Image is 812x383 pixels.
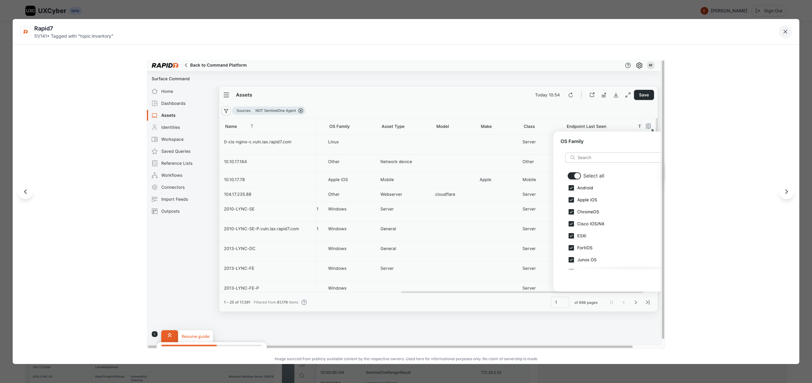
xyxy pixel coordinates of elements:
[34,24,114,33] div: Rapid7
[21,27,30,36] img: Rapid7 logo
[34,33,114,39] div: 51 / 141 • Tagged with " topic:inventory "
[15,356,797,361] p: Image sourced from publicly available content by the respective owners. Used here for information...
[779,25,792,38] button: Close lightbox
[779,184,794,199] button: Next image
[18,184,33,199] button: Previous image
[147,60,665,348] img: Rapid7 image 51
